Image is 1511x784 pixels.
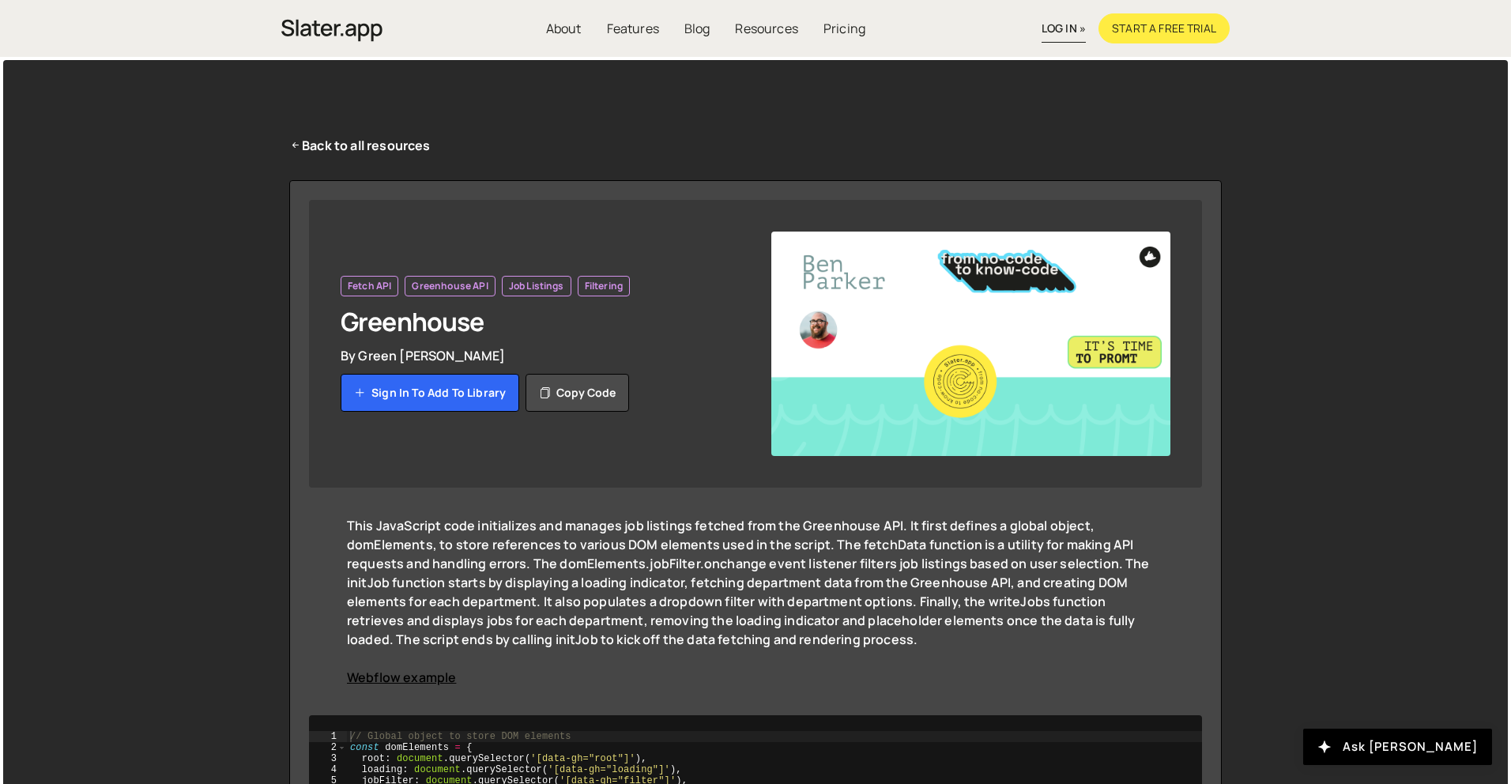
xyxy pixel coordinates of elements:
[341,306,740,337] h1: Greenhouse
[281,11,382,46] a: home
[585,280,623,292] span: Filtering
[289,136,431,155] a: Back to all resources
[771,232,1170,456] img: YT%20-%20Thumb%20(19).png
[281,15,382,46] img: Slater is an modern coding environment with an inbuilt AI tool. Get custom code quickly with no c...
[722,13,810,43] a: Resources
[309,764,347,775] div: 4
[1098,13,1230,43] a: Start a free trial
[509,280,564,292] span: Job Listings
[1042,15,1086,43] a: log in »
[1303,729,1492,765] button: Ask [PERSON_NAME]
[412,280,488,292] span: Greenhouse API
[347,669,456,686] a: Webflow example
[526,374,629,412] button: Copy code
[341,347,740,364] div: By Green [PERSON_NAME]
[309,742,347,753] div: 2
[811,13,878,43] a: Pricing
[347,516,1164,649] div: This JavaScript code initializes and manages job listings fetched from the Greenhouse API. It fir...
[672,13,723,43] a: Blog
[309,753,347,764] div: 3
[348,280,391,292] span: Fetch API
[533,13,594,43] a: About
[341,374,519,412] a: Sign in to add to library
[594,13,672,43] a: Features
[309,731,347,742] div: 1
